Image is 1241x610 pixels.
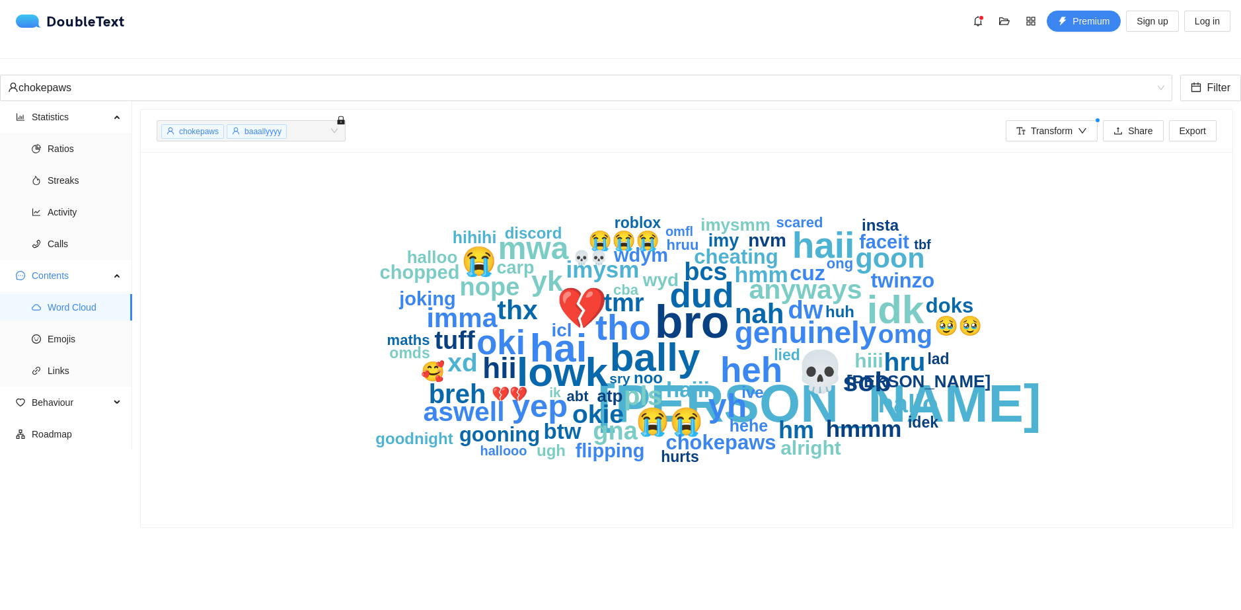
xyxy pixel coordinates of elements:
text: icl [551,320,572,340]
div: chokepaws [8,75,1152,100]
text: noo [634,369,663,387]
span: appstore [1021,16,1041,26]
text: 😭😭 [636,406,704,438]
span: user [232,127,240,135]
text: imy [708,231,739,250]
span: Word Cloud [48,294,122,321]
span: smile [32,334,41,344]
div: DoubleText [16,15,125,28]
button: bell [967,11,989,32]
text: roblox [615,214,661,231]
text: xd [447,348,478,377]
span: down [1078,126,1087,137]
text: goodnight [375,430,453,447]
text: tuff [434,326,475,354]
span: Share [1128,124,1152,138]
text: hiii [854,350,883,371]
text: atp [597,386,623,406]
button: appstore [1020,11,1041,32]
span: folder-open [995,16,1014,26]
text: hallo [878,389,938,418]
span: Links [48,358,122,384]
text: alright [780,437,841,459]
text: imysmm [700,215,771,235]
text: aswell [423,397,504,427]
span: Streaks [48,167,122,194]
text: [PERSON_NAME] [846,371,991,391]
img: logo [16,15,46,28]
span: Emojis [48,326,122,352]
button: thunderboltPremium [1047,11,1121,32]
text: bally [610,335,700,379]
text: omfl [665,224,693,239]
text: [PERSON_NAME] [597,374,1041,433]
text: 💀 [795,348,846,396]
span: cloud [32,303,41,312]
text: imysm [566,256,640,282]
text: gna [593,417,638,445]
text: ong [827,255,853,272]
text: btw [544,419,582,443]
text: omds [389,344,430,362]
text: bcs [684,258,727,286]
text: cba [613,282,639,298]
span: apartment [16,430,25,439]
text: sob [843,367,891,397]
text: pls [624,381,662,410]
text: chokepaws [665,431,776,454]
text: 😭😭😭 [588,229,660,252]
span: Premium [1072,14,1109,28]
text: 🥹🥹 [934,315,983,338]
span: lock [336,116,346,125]
text: hai [530,326,587,370]
span: Calls [48,231,122,257]
text: haii [792,225,855,266]
text: omg [878,320,932,348]
span: Contents [32,262,110,289]
text: lad [927,350,949,367]
text: nope [460,273,520,301]
text: yk [531,265,563,297]
text: yh [708,387,747,424]
text: nvm [748,230,786,250]
span: upload [1113,126,1123,137]
span: fire [32,176,41,185]
text: doks [926,294,973,317]
text: maths [387,332,430,348]
text: cuz [790,261,825,285]
text: discord [505,224,562,242]
span: Activity [48,199,122,225]
text: faceit [859,231,909,252]
a: logoDoubleText [16,15,125,28]
text: okie [572,400,624,428]
text: breh [429,379,486,408]
text: ik [549,385,561,400]
text: tho [595,307,651,347]
span: Log in [1195,14,1220,28]
span: Transform [1031,124,1072,138]
text: haiii [666,377,710,402]
span: chokepaws [8,75,1164,100]
text: nah [735,298,784,329]
span: Roadmap [32,421,122,447]
text: hihihi [453,228,497,247]
text: gooning [459,423,540,446]
text: hmm [734,262,788,287]
span: Sign up [1137,14,1168,28]
text: tbf [914,237,931,252]
span: message [16,271,25,280]
span: Filter [1207,79,1230,96]
text: flipping [576,440,645,461]
text: bro [655,296,730,348]
span: user [167,127,174,135]
text: ugh [537,441,566,459]
text: imma [426,303,498,333]
span: baaallyyyy [244,127,282,136]
text: 💔💔 [492,385,528,403]
text: heh [720,350,782,389]
text: 💔 [556,284,608,333]
span: link [32,366,41,375]
span: Ratios [48,135,122,162]
text: dud [669,276,733,315]
text: twinzo [871,269,934,292]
